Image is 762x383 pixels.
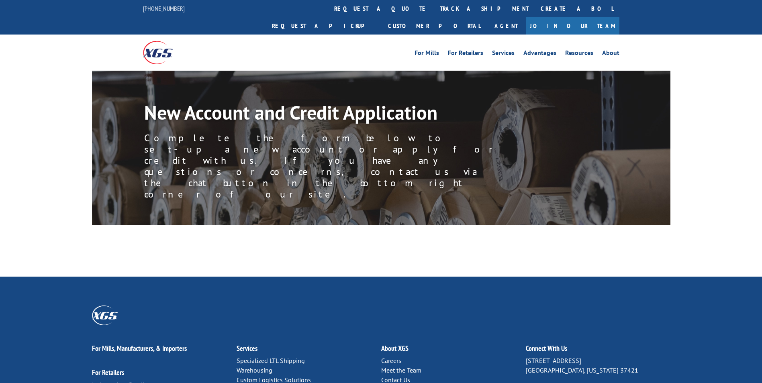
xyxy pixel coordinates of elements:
a: For Retailers [92,368,124,377]
a: Specialized LTL Shipping [237,357,305,365]
p: [STREET_ADDRESS] [GEOGRAPHIC_DATA], [US_STATE] 37421 [526,356,670,375]
p: Complete the form below to set-up a new account or apply for credit with us. If you have any ques... [144,132,506,200]
a: Services [237,344,257,353]
a: About XGS [381,344,409,353]
img: XGS_Logos_ALL_2024_All_White [92,306,118,325]
a: About [602,50,619,59]
a: For Mills [415,50,439,59]
a: Careers [381,357,401,365]
a: Services [492,50,515,59]
a: Agent [486,17,526,35]
a: Join Our Team [526,17,619,35]
a: Resources [565,50,593,59]
a: For Mills, Manufacturers, & Importers [92,344,187,353]
a: [PHONE_NUMBER] [143,4,185,12]
a: For Retailers [448,50,483,59]
a: Advantages [523,50,556,59]
h2: Connect With Us [526,345,670,356]
a: Request a pickup [266,17,382,35]
a: Customer Portal [382,17,486,35]
h1: New Account and Credit Application [144,103,506,126]
a: Meet the Team [381,366,421,374]
a: Warehousing [237,366,272,374]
